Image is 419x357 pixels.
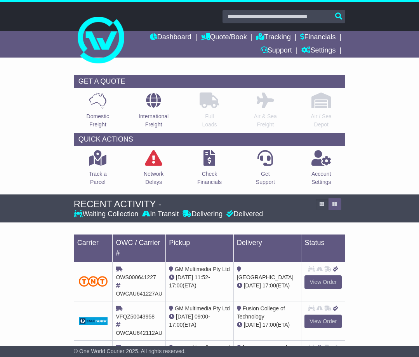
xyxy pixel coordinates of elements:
p: Check Financials [197,170,222,186]
a: AccountSettings [311,150,332,191]
a: View Order [304,275,342,289]
p: Air & Sea Freight [254,112,277,129]
span: OWCAU642112AU [116,330,162,336]
span: [PERSON_NAME] [243,345,287,351]
a: DomesticFreight [86,92,110,133]
span: 17:00 [263,322,276,328]
span: GM Multimedia Pty Ltd [175,305,230,311]
span: [DATE] [244,322,261,328]
p: Full Loads [200,112,219,129]
td: Status [301,234,345,262]
span: [DATE] [176,274,193,280]
a: Quote/Book [201,31,247,44]
div: Delivered [224,210,263,219]
div: Delivering [181,210,224,219]
span: MS53154046 [124,345,156,351]
a: View Order [304,315,342,328]
a: NetworkDelays [143,150,164,191]
a: GetSupport [256,150,275,191]
span: [DATE] [244,282,261,289]
span: 17:00 [169,282,183,289]
p: Account Settings [311,170,331,186]
td: Delivery [233,234,301,262]
p: Network Delays [144,170,163,186]
p: Domestic Freight [87,112,109,129]
img: GetCarrierServiceDarkLogo [79,317,108,325]
span: Fusion College of Technology [237,305,285,320]
span: GM Multimedia Pty Ltd [175,345,230,351]
span: 17:00 [263,282,276,289]
div: - (ETA) [169,273,230,290]
div: In Transit [140,210,181,219]
a: Tracking [256,31,290,44]
a: CheckFinancials [197,150,222,191]
span: [DATE] [176,313,193,320]
div: - (ETA) [169,313,230,329]
span: [GEOGRAPHIC_DATA] [237,274,294,280]
span: 11:52 [195,274,208,280]
span: VFQZ50043958 [116,313,155,320]
p: Air / Sea Depot [311,112,332,129]
div: RECENT ACTIVITY - [74,199,311,210]
p: Get Support [256,170,275,186]
span: GM Multimedia Pty Ltd [175,266,230,272]
div: Waiting Collection [74,210,140,219]
div: (ETA) [237,282,298,290]
div: GET A QUOTE [74,75,345,88]
a: Dashboard [150,31,191,44]
a: Financials [300,31,336,44]
a: Settings [301,44,336,58]
a: InternationalFreight [138,92,169,133]
span: 09:00 [195,313,208,320]
span: OWS000641227 [116,274,156,280]
td: Pickup [166,234,234,262]
td: Carrier [74,234,113,262]
p: Track a Parcel [89,170,107,186]
p: International Freight [139,112,169,129]
a: Support [261,44,292,58]
div: (ETA) [237,321,298,329]
img: TNT_Domestic.png [79,276,108,287]
span: 17:00 [169,322,183,328]
span: © One World Courier 2025. All rights reserved. [74,348,186,354]
span: OWCAU641227AU [116,290,162,297]
div: QUICK ACTIONS [74,133,345,146]
a: Track aParcel [89,150,107,191]
td: OWC / Carrier # [113,234,166,262]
